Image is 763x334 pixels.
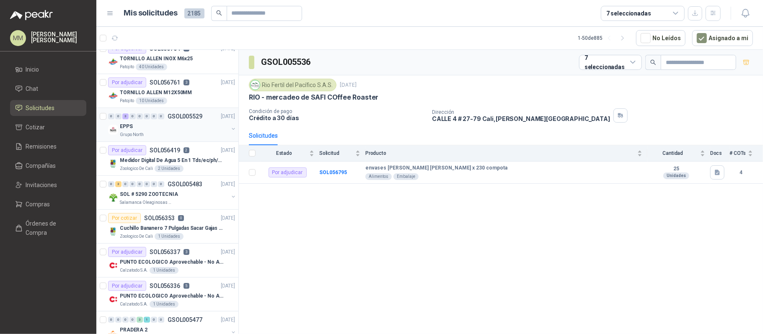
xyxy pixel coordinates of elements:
p: RIO - mercadeo de SAFI COffee Roaster [249,93,378,102]
img: Company Logo [108,193,118,203]
div: 0 [158,113,164,119]
span: Producto [365,150,636,156]
p: 3 [184,249,189,255]
div: 0 [158,181,164,187]
h1: Mis solicitudes [124,7,178,19]
div: 0 [151,181,157,187]
span: Invitaciones [26,180,57,190]
span: Cantidad [647,150,698,156]
div: 0 [129,181,136,187]
img: Company Logo [108,125,118,135]
a: Por adjudicarSOL0564192[DATE] Company LogoMedidor Digital De Agua 5 En 1 Tds/ec/ph/salinidad/temp... [96,142,238,176]
div: Por adjudicar [108,281,146,291]
div: Por adjudicar [269,167,307,177]
div: Rio Fertil del Pacífico S.A.S. [249,79,336,91]
p: Salamanca Oleaginosas SAS [120,199,173,206]
div: 40 Unidades [136,64,167,70]
span: # COTs [729,150,746,156]
b: 25 [647,166,705,172]
th: Docs [710,145,729,162]
span: Solicitud [319,150,354,156]
button: Asignado a mi [692,30,753,46]
p: Crédito a 30 días [249,114,425,121]
button: No Leídos [636,30,685,46]
div: 0 [151,113,157,119]
p: GSOL005483 [168,181,202,187]
p: [DATE] [221,180,235,188]
p: Grupo North [120,131,144,138]
div: Por adjudicar [108,145,146,155]
th: Producto [365,145,647,162]
a: Invitaciones [10,177,86,193]
th: # COTs [729,145,763,162]
img: Company Logo [108,91,118,101]
p: 5 [184,283,189,289]
div: 1 Unidades [155,233,184,240]
b: 4 [729,169,753,177]
div: Solicitudes [249,131,278,140]
span: Solicitudes [26,103,55,113]
span: search [650,59,656,65]
span: Cotizar [26,123,45,132]
p: Cuchillo Bananero 7 Pulgadas Sacar Gajas O Deshoje O Desman [120,224,224,232]
div: 3 [122,113,129,119]
span: Estado [261,150,308,156]
p: Calzatodo S.A. [120,301,148,308]
span: Inicio [26,65,39,74]
div: 1 [144,317,150,323]
th: Estado [261,145,319,162]
div: 3 [115,181,122,187]
span: Remisiones [26,142,57,151]
span: Compañías [26,161,56,170]
div: Por cotizar [108,213,141,223]
div: 0 [137,113,143,119]
h3: GSOL005536 [261,56,312,69]
p: [DATE] [340,81,357,89]
p: SOL056764 [150,46,180,51]
div: 0 [108,317,114,323]
span: Compras [26,200,50,209]
p: [PERSON_NAME] [PERSON_NAME] [31,31,86,43]
div: 1 - 50 de 885 [578,31,629,45]
a: Chat [10,81,86,97]
a: Órdenes de Compra [10,216,86,241]
a: Por adjudicarSOL0567642[DATE] Company LogoTORNILLO ALLEN INOX M6x25Patojito40 Unidades [96,40,238,74]
div: Embalaje [393,173,419,180]
img: Company Logo [108,57,118,67]
div: 1 Unidades [150,301,178,308]
p: PUNTO ECOLOGICO Aprovechable - No Aprovechable 20Litros Blanco - Negro [120,292,224,300]
a: 0 3 0 0 0 0 0 0 GSOL005483[DATE] Company LogoSOL # 5290 ZOOTECNIASalamanca Oleaginosas SAS [108,179,237,206]
p: [DATE] [221,79,235,87]
img: Company Logo [108,260,118,270]
p: Dirección [432,109,610,115]
div: Unidades [663,172,689,179]
p: EPPS [120,123,133,131]
div: 0 [115,113,122,119]
p: SOL056336 [150,283,180,289]
p: Zoologico De Cali [120,233,153,240]
th: Solicitud [319,145,365,162]
p: [DATE] [221,214,235,222]
p: [DATE] [221,248,235,256]
img: Company Logo [251,80,260,90]
p: SOL056337 [150,249,180,255]
div: 0 [129,113,136,119]
p: TORNILLO ALLEN INOX M6x25 [120,55,193,63]
p: 0 [178,215,184,221]
p: Patojito [120,98,134,104]
div: Por adjudicar [108,77,146,87]
img: Logo peakr [10,10,53,20]
div: 0 [122,181,129,187]
a: Compañías [10,158,86,174]
th: Cantidad [647,145,710,162]
div: 0 [108,181,114,187]
div: 0 [115,317,122,323]
img: Company Logo [108,294,118,304]
p: PRADERA 2 [120,326,147,334]
p: [DATE] [221,282,235,290]
div: 1 Unidades [150,267,178,274]
div: 0 [108,113,114,119]
p: Calzatodo S.A. [120,267,148,274]
p: SOL056353 [144,215,175,221]
p: GSOL005477 [168,317,202,323]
